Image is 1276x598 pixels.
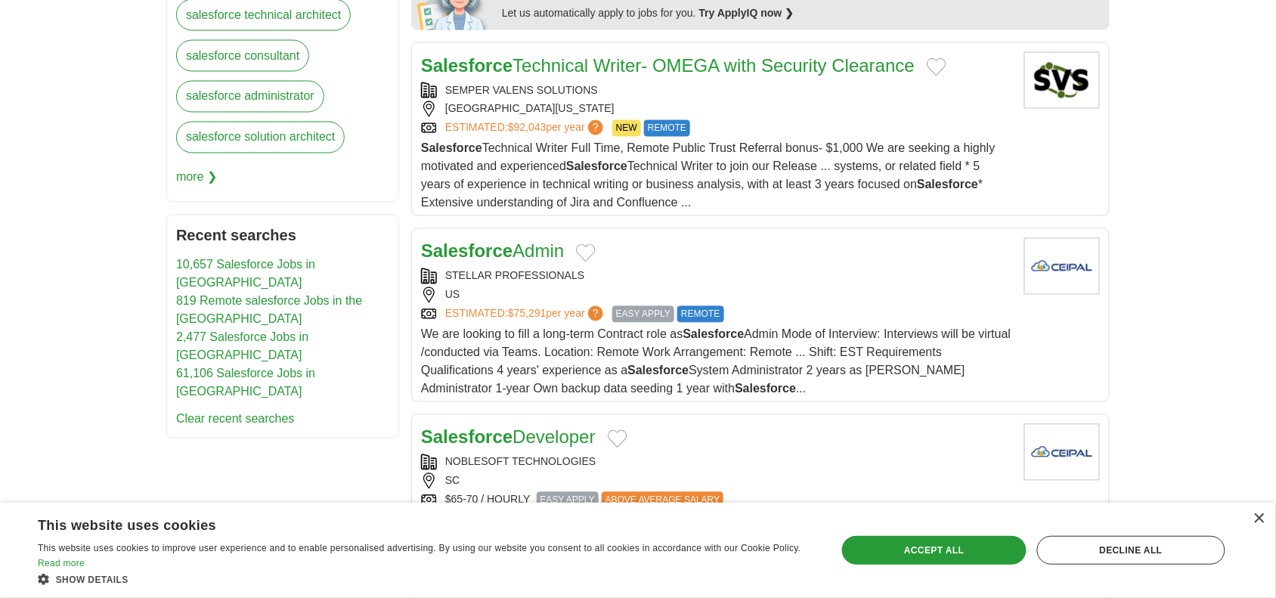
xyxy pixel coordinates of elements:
span: ? [588,120,603,135]
a: SEMPER VALENS SOLUTIONS [445,84,598,96]
button: Add to favorite jobs [576,244,596,262]
div: $65-70 / HOURLY [421,492,1012,509]
div: This website uses cookies [38,512,776,534]
div: Show details [38,572,813,587]
a: 2,477 Salesforce Jobs in [GEOGRAPHIC_DATA] [176,331,308,362]
span: EASY APPLY [612,306,674,323]
div: SC [421,473,1012,489]
strong: Salesforce [566,160,627,173]
a: 61,106 Salesforce Jobs in [GEOGRAPHIC_DATA] [176,367,315,398]
div: Decline all [1037,536,1225,565]
span: Technical Writer Full Time, Remote Public Trust Referral bonus- $1,000 We are seeking a highly mo... [421,142,996,209]
a: Try ApplyIQ now ❯ [699,7,794,19]
a: Read more, opens a new window [38,558,85,569]
span: REMOTE [644,120,690,137]
a: salesforce solution architect [176,122,345,153]
span: EASY APPLY [537,492,599,509]
div: Close [1253,513,1265,525]
span: more ❯ [176,163,217,193]
a: SalesforceTechnical Writer- OMEGA with Security Clearance [421,55,915,76]
a: 10,657 Salesforce Jobs in [GEOGRAPHIC_DATA] [176,259,315,290]
div: Let us automatically apply to jobs for you. [502,5,1101,21]
strong: Salesforce [421,55,513,76]
strong: Salesforce [421,241,513,262]
a: SalesforceDeveloper [421,427,596,448]
img: Semper Valens Solutions logo [1024,52,1100,109]
div: [GEOGRAPHIC_DATA][US_STATE] [421,101,1012,117]
span: Show details [56,575,129,585]
span: This website uses cookies to improve user experience and to enable personalised advertising. By u... [38,543,801,553]
span: $92,043 [508,122,547,134]
span: ? [588,306,603,321]
img: Company logo [1024,238,1100,295]
strong: Salesforce [683,328,745,341]
a: ESTIMATED:$75,291per year? [445,306,606,323]
div: US [421,287,1012,303]
a: Clear recent searches [176,413,295,426]
a: SalesforceAdmin [421,241,564,262]
div: STELLAR PROFESSIONALS [421,268,1012,284]
span: NEW [612,120,641,137]
img: Noblesoft Technologies logo [1024,424,1100,481]
strong: Salesforce [735,383,796,395]
strong: Salesforce [627,364,689,377]
span: REMOTE [677,306,723,323]
button: Add to favorite jobs [608,430,627,448]
strong: Salesforce [421,427,513,448]
span: ABOVE AVERAGE SALARY [602,492,724,509]
a: 819 Remote salesforce Jobs in the [GEOGRAPHIC_DATA] [176,295,362,326]
div: Accept all [842,536,1027,565]
strong: Salesforce [917,178,978,191]
span: We are looking to fill a long-term Contract role as Admin Mode of Interview: Interviews will be v... [421,328,1011,395]
button: Add to favorite jobs [927,58,946,76]
a: salesforce consultant [176,40,309,72]
h2: Recent searches [176,225,389,247]
a: NOBLESOFT TECHNOLOGIES [445,456,596,468]
strong: Salesforce [421,142,482,155]
a: salesforce administrator [176,81,324,113]
a: ESTIMATED:$92,043per year? [445,120,606,137]
span: $75,291 [508,308,547,320]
